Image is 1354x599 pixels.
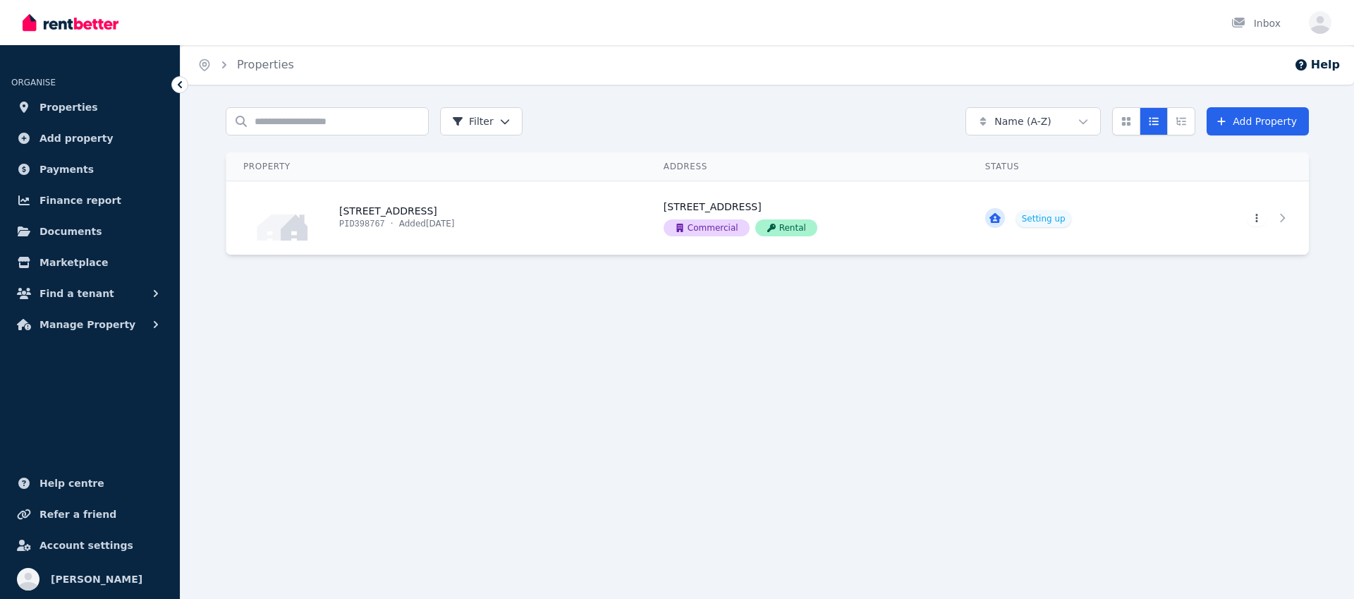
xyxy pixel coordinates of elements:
[11,186,169,214] a: Finance report
[1247,210,1267,226] button: More options
[11,217,169,246] a: Documents
[39,223,102,240] span: Documents
[1167,107,1195,135] button: Expanded list view
[39,161,94,178] span: Payments
[181,45,311,85] nav: Breadcrumb
[39,130,114,147] span: Add property
[11,155,169,183] a: Payments
[452,114,494,128] span: Filter
[965,107,1101,135] button: Name (A-Z)
[11,500,169,528] a: Refer a friend
[1231,16,1281,30] div: Inbox
[39,506,116,523] span: Refer a friend
[226,152,647,181] th: Property
[23,12,118,33] img: RentBetter
[1173,181,1309,255] a: View details for 5/3 Flowerdale Rd, Liverpool
[39,475,104,492] span: Help centre
[968,181,1173,255] a: View details for 5/3 Flowerdale Rd, Liverpool
[994,114,1051,128] span: Name (A-Z)
[39,254,108,271] span: Marketplace
[11,124,169,152] a: Add property
[11,279,169,308] button: Find a tenant
[1294,56,1340,73] button: Help
[11,310,169,339] button: Manage Property
[440,107,523,135] button: Filter
[11,248,169,277] a: Marketplace
[11,93,169,121] a: Properties
[51,571,142,588] span: [PERSON_NAME]
[237,58,294,71] a: Properties
[39,316,135,333] span: Manage Property
[647,152,968,181] th: Address
[968,152,1173,181] th: Status
[11,78,56,87] span: ORGANISE
[1112,107,1140,135] button: Card view
[39,537,133,554] span: Account settings
[647,181,968,255] a: View details for 5/3 Flowerdale Rd, Liverpool
[1140,107,1168,135] button: Compact list view
[1207,107,1309,135] a: Add Property
[1112,107,1195,135] div: View options
[39,285,114,302] span: Find a tenant
[226,181,647,255] a: View details for 5/3 Flowerdale Rd, Liverpool
[39,99,98,116] span: Properties
[39,192,121,209] span: Finance report
[11,469,169,497] a: Help centre
[11,531,169,559] a: Account settings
